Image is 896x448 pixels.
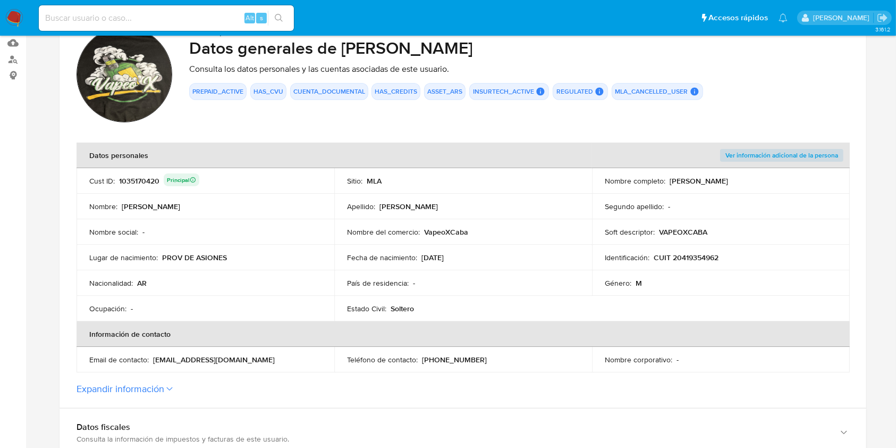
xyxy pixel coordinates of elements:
span: 3.161.2 [875,25,891,34]
span: s [260,13,263,23]
a: Notificaciones [779,13,788,22]
a: Salir [877,12,888,23]
p: patricia.mayol@mercadolibre.com [813,13,873,23]
span: Alt [246,13,254,23]
input: Buscar usuario o caso... [39,11,294,25]
span: Accesos rápidos [708,12,768,23]
button: search-icon [268,11,290,26]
